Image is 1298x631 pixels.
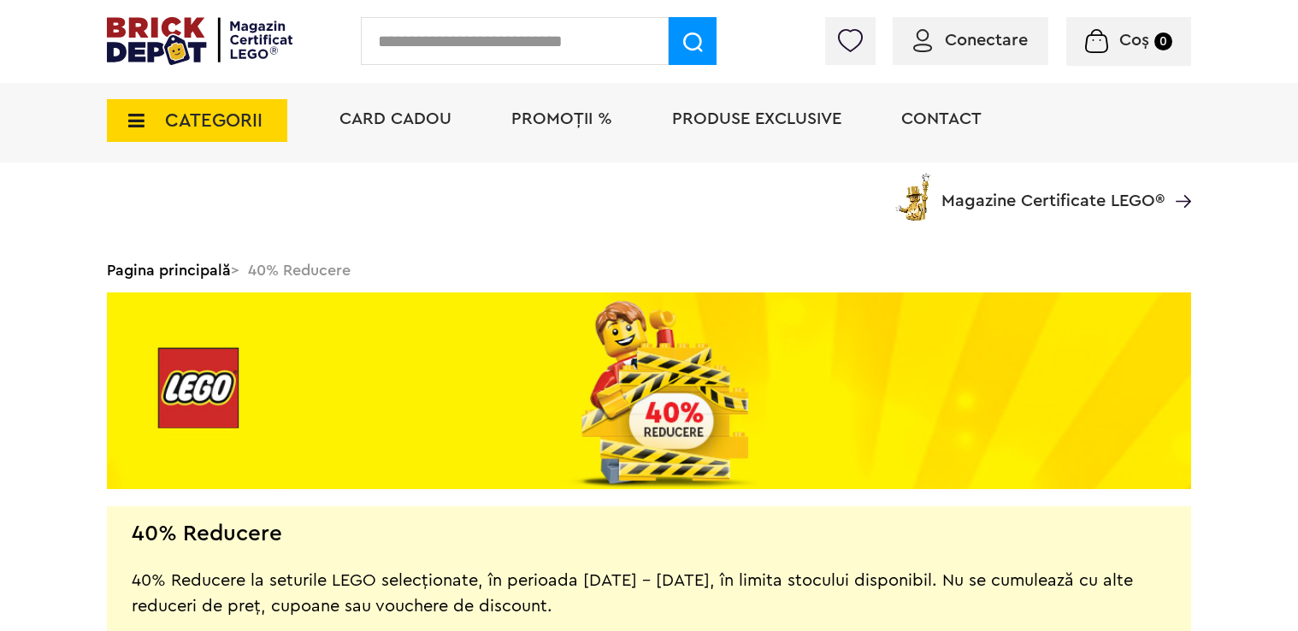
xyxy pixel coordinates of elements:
a: Pagina principală [107,262,231,278]
small: 0 [1154,32,1172,50]
span: Conectare [945,32,1028,49]
a: Produse exclusive [672,110,841,127]
a: PROMOȚII % [511,110,612,127]
a: Magazine Certificate LEGO® [1165,170,1191,187]
span: Magazine Certificate LEGO® [941,170,1165,209]
a: Conectare [913,32,1028,49]
img: Landing page banner [107,292,1191,489]
a: Card Cadou [339,110,451,127]
div: > 40% Reducere [107,248,1191,292]
a: Contact [901,110,982,127]
p: 40% Reducere la seturile LEGO selecționate, în perioada [DATE] - [DATE], în limita stocului dispo... [132,568,1166,619]
span: CATEGORII [165,111,263,130]
h2: 40% Reducere [132,525,282,542]
span: Coș [1119,32,1149,49]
